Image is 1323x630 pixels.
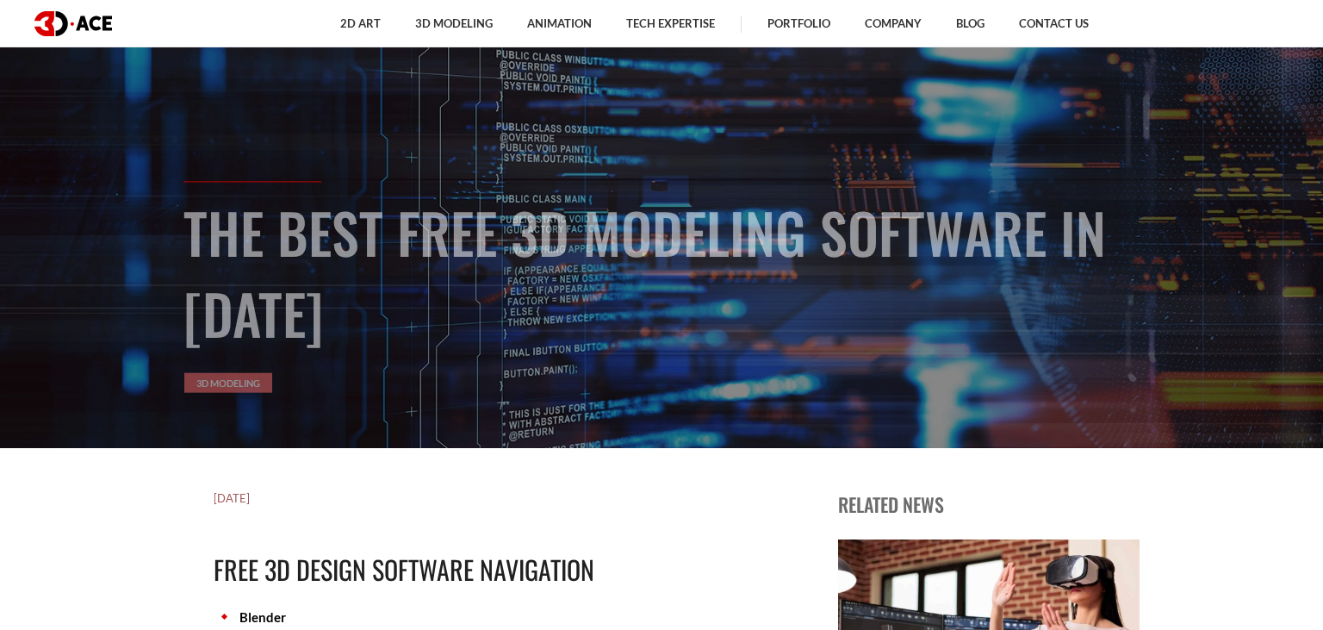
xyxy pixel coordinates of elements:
p: Related news [838,490,1140,519]
a: Blender [239,609,286,625]
h1: The Best Free 3D Modeling Software in [DATE] [183,191,1140,353]
h2: Free 3D Design Software Navigation [214,550,782,590]
h5: [DATE] [214,490,782,507]
img: logo dark [34,11,112,36]
a: 3D Modeling [184,373,272,393]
